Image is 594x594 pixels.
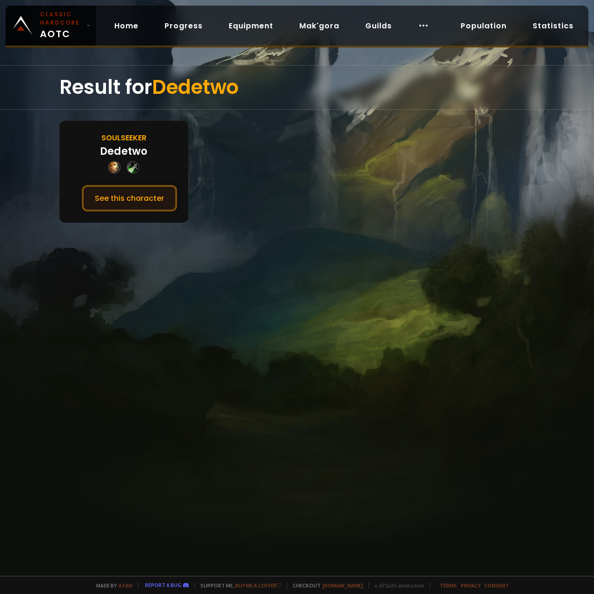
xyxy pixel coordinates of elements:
[358,16,399,35] a: Guilds
[152,73,238,101] span: Dedetwo
[107,16,146,35] a: Home
[40,10,83,27] small: Classic Hardcore
[40,10,83,41] span: AOTC
[323,582,363,589] a: [DOMAIN_NAME]
[292,16,347,35] a: Mak'gora
[221,16,281,35] a: Equipment
[59,66,535,109] div: Result for
[235,582,281,589] a: Buy me a coffee
[287,582,363,589] span: Checkout
[440,582,457,589] a: Terms
[157,16,210,35] a: Progress
[145,581,181,588] a: Report a bug
[100,144,147,159] div: Dedetwo
[453,16,514,35] a: Population
[6,6,96,46] a: Classic HardcoreAOTC
[119,582,132,589] a: a fan
[525,16,581,35] a: Statistics
[484,582,509,589] a: Consent
[101,132,146,144] div: Soulseeker
[194,582,281,589] span: Support me,
[369,582,424,589] span: v. d752d5 - production
[461,582,481,589] a: Privacy
[91,582,132,589] span: Made by
[82,185,177,211] button: See this character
